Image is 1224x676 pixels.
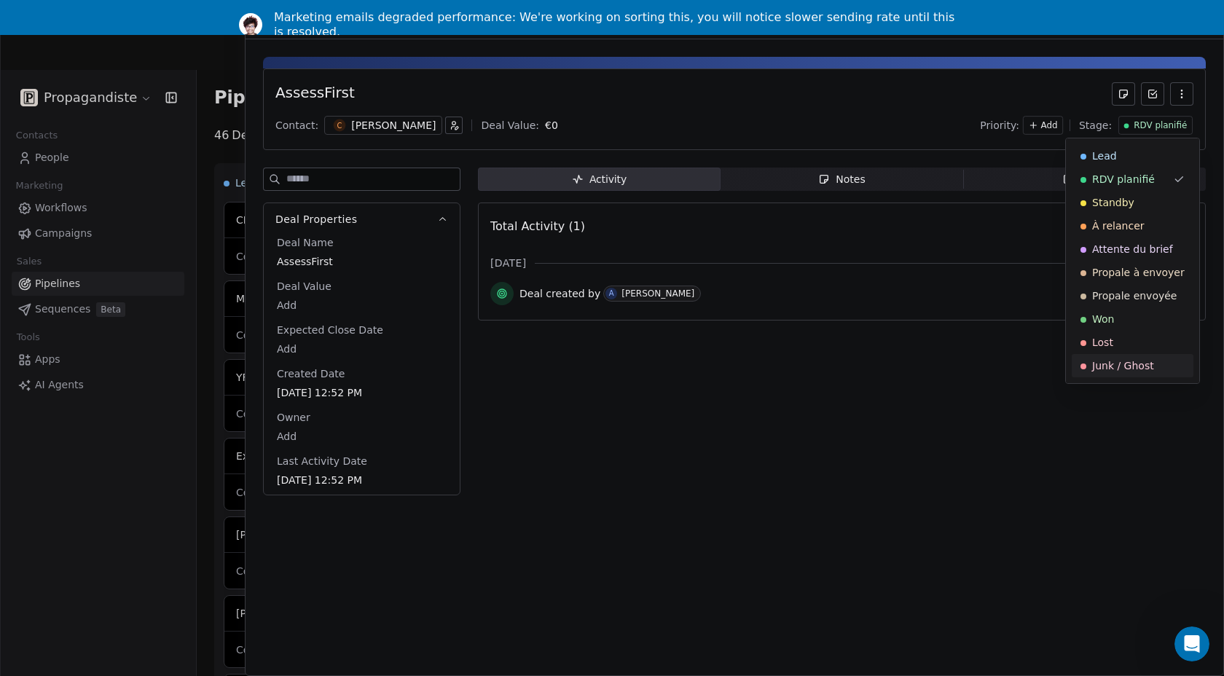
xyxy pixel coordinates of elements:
[1092,219,1145,233] span: À relancer
[1092,172,1155,186] span: RDV planifié
[1092,312,1114,326] span: Won
[1174,626,1209,661] iframe: Intercom live chat
[1092,195,1134,210] span: Standby
[1092,242,1173,256] span: Attente du brief
[1092,149,1117,163] span: Lead
[1092,335,1113,350] span: Lost
[1092,358,1154,373] span: Junk / Ghost
[274,10,962,39] div: Marketing emails degraded performance: We're working on sorting this, you will notice slower send...
[1072,144,1193,377] div: Suggestions
[239,13,262,36] img: Profile image for Ram
[1092,288,1177,303] span: Propale envoyée
[1092,265,1185,280] span: Propale à envoyer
